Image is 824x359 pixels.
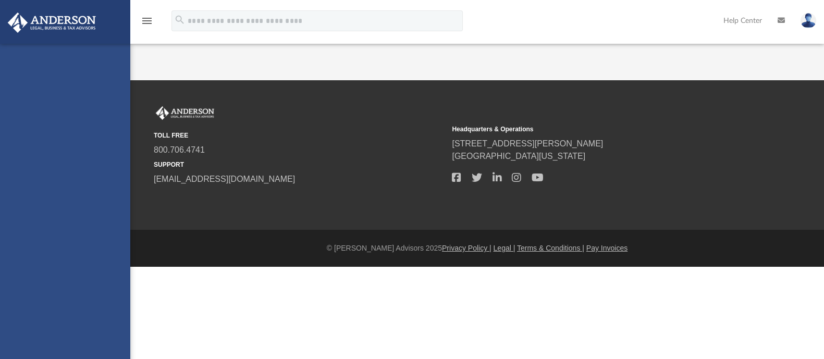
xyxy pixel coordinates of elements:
div: © [PERSON_NAME] Advisors 2025 [130,243,824,254]
small: Headquarters & Operations [452,125,743,134]
a: Pay Invoices [586,244,628,252]
i: menu [141,15,153,27]
a: 800.706.4741 [154,145,205,154]
a: menu [141,20,153,27]
a: Terms & Conditions | [517,244,584,252]
a: Legal | [494,244,515,252]
a: Privacy Policy | [442,244,491,252]
a: [GEOGRAPHIC_DATA][US_STATE] [452,152,585,160]
small: SUPPORT [154,160,445,169]
i: search [174,14,186,26]
img: User Pic [801,13,816,28]
img: Anderson Advisors Platinum Portal [154,106,216,120]
a: [STREET_ADDRESS][PERSON_NAME] [452,139,603,148]
a: [EMAIL_ADDRESS][DOMAIN_NAME] [154,175,295,183]
small: TOLL FREE [154,131,445,140]
img: Anderson Advisors Platinum Portal [5,13,99,33]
